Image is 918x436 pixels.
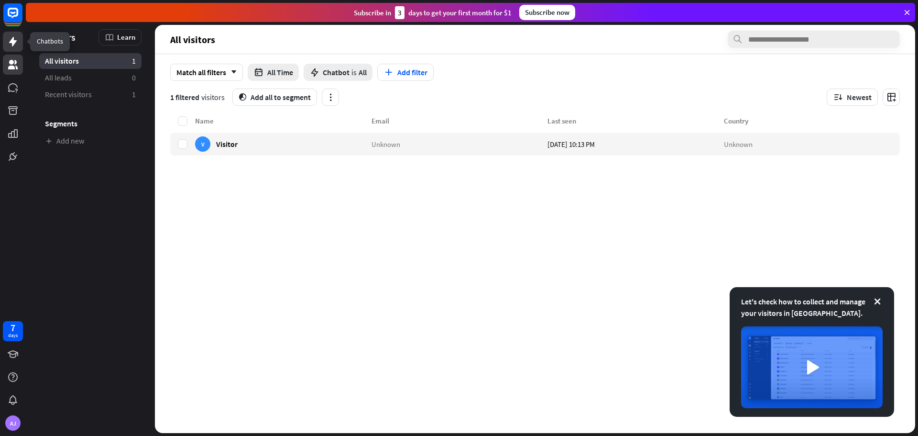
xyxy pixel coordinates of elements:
[8,4,36,33] button: Open LiveChat chat widget
[248,64,299,81] button: All Time
[45,73,72,83] span: All leads
[170,34,215,45] span: All visitors
[724,139,753,148] span: Unknown
[170,92,199,102] span: 1 filtered
[132,56,136,66] aside: 1
[741,296,883,319] div: Let's check how to collect and manage your visitors in [GEOGRAPHIC_DATA].
[39,70,142,86] a: All leads 0
[226,69,237,75] i: arrow_down
[45,56,79,66] span: All visitors
[216,139,238,148] span: Visitor
[39,119,142,128] h3: Segments
[8,332,18,339] div: days
[195,136,210,152] div: V
[323,67,350,77] span: Chatbot
[359,67,367,77] span: All
[170,64,243,81] div: Match all filters
[195,116,372,125] div: Name
[377,64,434,81] button: Add filter
[239,93,247,101] i: segment
[547,139,595,148] span: [DATE] 10:13 PM
[5,415,21,431] div: AJ
[3,321,23,341] a: 7 days
[547,116,724,125] div: Last seen
[354,6,512,19] div: Subscribe in days to get your first month for $1
[827,89,878,106] button: Newest
[132,73,136,83] aside: 0
[519,5,575,20] div: Subscribe now
[201,92,225,102] span: visitors
[232,89,317,106] button: segmentAdd all to segment
[372,116,548,125] div: Email
[351,67,357,77] span: is
[132,89,136,100] aside: 1
[372,139,400,148] span: Unknown
[741,326,883,408] img: image
[11,324,15,332] div: 7
[724,116,900,125] div: Country
[39,87,142,102] a: Recent visitors 1
[45,32,76,43] span: Visitors
[395,6,404,19] div: 3
[117,33,135,42] span: Learn
[45,89,92,100] span: Recent visitors
[39,133,142,149] a: Add new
